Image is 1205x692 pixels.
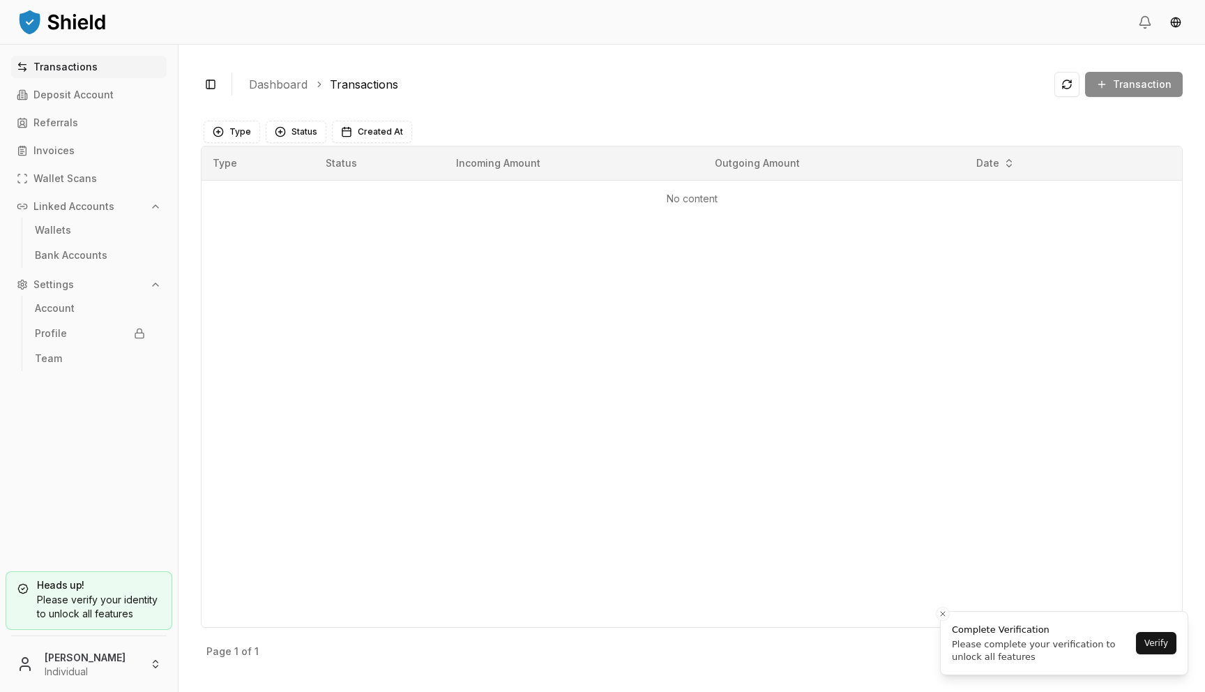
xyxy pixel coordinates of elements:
button: Linked Accounts [11,195,167,218]
button: Created At [332,121,412,143]
p: Referrals [33,118,78,128]
a: Deposit Account [11,84,167,106]
th: Incoming Amount [445,146,704,180]
h5: Heads up! [17,580,160,590]
p: Wallet Scans [33,174,97,183]
a: Transactions [330,76,398,93]
a: Heads up!Please verify your identity to unlock all features [6,571,172,630]
p: Team [35,354,62,363]
button: [PERSON_NAME]Individual [6,642,172,686]
a: Account [29,297,151,319]
p: Transactions [33,62,98,72]
p: No content [213,192,1171,206]
nav: breadcrumb [249,76,1043,93]
a: Profile [29,322,151,345]
p: 1 [255,647,259,656]
p: Deposit Account [33,90,114,100]
a: Transactions [11,56,167,78]
a: Referrals [11,112,167,134]
a: Team [29,347,151,370]
p: Individual [45,665,139,679]
a: Bank Accounts [29,244,151,266]
button: Type [204,121,260,143]
button: Close toast [936,607,950,621]
p: of [241,647,252,656]
img: ShieldPay Logo [17,8,107,36]
th: Outgoing Amount [704,146,964,180]
p: Profile [35,329,67,338]
a: Wallet Scans [11,167,167,190]
th: Type [202,146,314,180]
p: Account [35,303,75,313]
button: Settings [11,273,167,296]
button: Status [266,121,326,143]
p: Page [206,647,232,656]
a: Invoices [11,140,167,162]
p: Linked Accounts [33,202,114,211]
p: Bank Accounts [35,250,107,260]
span: Created At [358,126,403,137]
p: 1 [234,647,238,656]
a: Dashboard [249,76,308,93]
div: Please complete your verification to unlock all features [952,638,1132,663]
p: Invoices [33,146,75,156]
button: Date [971,152,1020,174]
p: Settings [33,280,74,289]
div: Please verify your identity to unlock all features [17,593,160,621]
a: Wallets [29,219,151,241]
button: Verify [1136,632,1176,654]
th: Status [314,146,445,180]
div: Complete Verification [952,623,1132,637]
p: [PERSON_NAME] [45,650,139,665]
p: Wallets [35,225,71,235]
